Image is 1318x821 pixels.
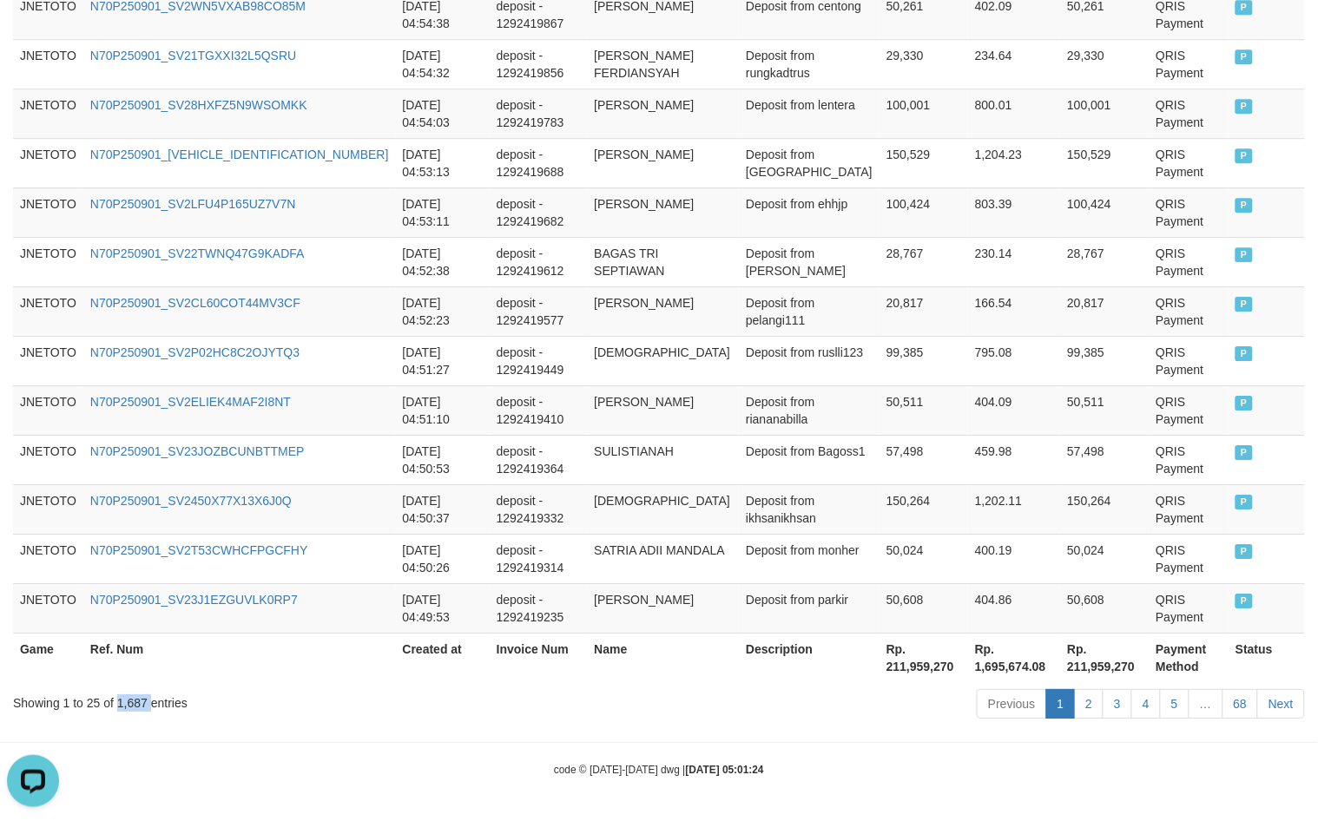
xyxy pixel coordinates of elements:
td: QRIS Payment [1149,385,1229,435]
a: N70P250901_SV21TGXXI32L5QSRU [90,49,296,62]
a: 4 [1131,689,1161,719]
td: [PERSON_NAME] [587,89,739,138]
td: [DATE] 04:52:23 [396,286,490,336]
td: QRIS Payment [1149,484,1229,534]
a: N70P250901_SV23JOZBCUNBTTMEP [90,444,305,458]
a: N70P250901_SV2CL60COT44MV3CF [90,296,300,310]
small: code © [DATE]-[DATE] dwg | [554,764,764,776]
td: [DATE] 04:52:38 [396,237,490,286]
td: deposit - 1292419235 [490,583,588,633]
td: SATRIA ADII MANDALA [587,534,739,583]
td: deposit - 1292419783 [490,89,588,138]
td: JNETOTO [13,534,83,583]
td: deposit - 1292419449 [490,336,588,385]
td: [PERSON_NAME] FERDIANSYAH [587,39,739,89]
td: 404.09 [968,385,1060,435]
td: 150,529 [880,138,968,187]
td: QRIS Payment [1149,286,1229,336]
td: 50,608 [1060,583,1149,633]
a: N70P250901_SV28HXFZ5N9WSOMKK [90,98,307,112]
td: 50,608 [880,583,968,633]
td: Deposit from ikhsanikhsan [739,484,880,534]
td: 50,024 [880,534,968,583]
td: [PERSON_NAME] [587,385,739,435]
a: N70P250901_SV2T53CWHCFPGCFHY [90,543,308,557]
td: [DATE] 04:53:11 [396,187,490,237]
th: Ref. Num [83,633,396,682]
td: deposit - 1292419332 [490,484,588,534]
span: PAID [1236,544,1253,559]
span: PAID [1236,247,1253,262]
a: Previous [977,689,1046,719]
td: JNETOTO [13,237,83,286]
td: 166.54 [968,286,1060,336]
strong: [DATE] 05:01:24 [686,764,764,776]
td: 459.98 [968,435,1060,484]
td: 404.86 [968,583,1060,633]
span: PAID [1236,49,1253,64]
td: Deposit from ruslli123 [739,336,880,385]
a: 68 [1222,689,1259,719]
div: Showing 1 to 25 of 1,687 entries [13,687,537,712]
td: [PERSON_NAME] [587,187,739,237]
td: QRIS Payment [1149,138,1229,187]
a: N70P250901_[VEHICLE_IDENTIFICATION_NUMBER] [90,148,389,161]
td: 234.64 [968,39,1060,89]
td: 20,817 [880,286,968,336]
td: [DEMOGRAPHIC_DATA] [587,484,739,534]
td: [DATE] 04:53:13 [396,138,490,187]
td: Deposit from lentera [739,89,880,138]
td: 29,330 [1060,39,1149,89]
td: 795.08 [968,336,1060,385]
td: JNETOTO [13,138,83,187]
a: N70P250901_SV2LFU4P165UZ7V7N [90,197,296,211]
td: 1,204.23 [968,138,1060,187]
td: QRIS Payment [1149,39,1229,89]
a: 1 [1046,689,1076,719]
td: 50,511 [1060,385,1149,435]
a: Next [1257,689,1305,719]
td: [DATE] 04:54:03 [396,89,490,138]
a: N70P250901_SV2P02HC8C2OJYTQ3 [90,345,300,359]
td: 50,024 [1060,534,1149,583]
td: [DATE] 04:54:32 [396,39,490,89]
th: Name [587,633,739,682]
td: 800.01 [968,89,1060,138]
td: deposit - 1292419577 [490,286,588,336]
td: JNETOTO [13,385,83,435]
td: Deposit from ehhjp [739,187,880,237]
td: 803.39 [968,187,1060,237]
span: PAID [1236,148,1253,163]
th: Description [739,633,880,682]
td: deposit - 1292419314 [490,534,588,583]
td: Deposit from pelangi111 [739,286,880,336]
th: Game [13,633,83,682]
th: Status [1229,633,1305,682]
td: [PERSON_NAME] [587,138,739,187]
td: 28,767 [880,237,968,286]
td: Deposit from [PERSON_NAME] [739,237,880,286]
td: JNETOTO [13,39,83,89]
td: [DATE] 04:51:10 [396,385,490,435]
td: deposit - 1292419688 [490,138,588,187]
td: [PERSON_NAME] [587,583,739,633]
td: 150,264 [1060,484,1149,534]
a: N70P250901_SV23J1EZGUVLK0RP7 [90,593,298,607]
td: QRIS Payment [1149,237,1229,286]
td: JNETOTO [13,286,83,336]
td: JNETOTO [13,583,83,633]
a: 2 [1074,689,1104,719]
td: 28,767 [1060,237,1149,286]
td: deposit - 1292419612 [490,237,588,286]
td: 1,202.11 [968,484,1060,534]
span: PAID [1236,346,1253,361]
td: deposit - 1292419682 [490,187,588,237]
td: [DATE] 04:49:53 [396,583,490,633]
td: QRIS Payment [1149,89,1229,138]
td: 100,424 [880,187,968,237]
td: [DEMOGRAPHIC_DATA] [587,336,739,385]
td: 29,330 [880,39,968,89]
td: [DATE] 04:50:53 [396,435,490,484]
td: 230.14 [968,237,1060,286]
button: Open LiveChat chat widget [7,7,59,59]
